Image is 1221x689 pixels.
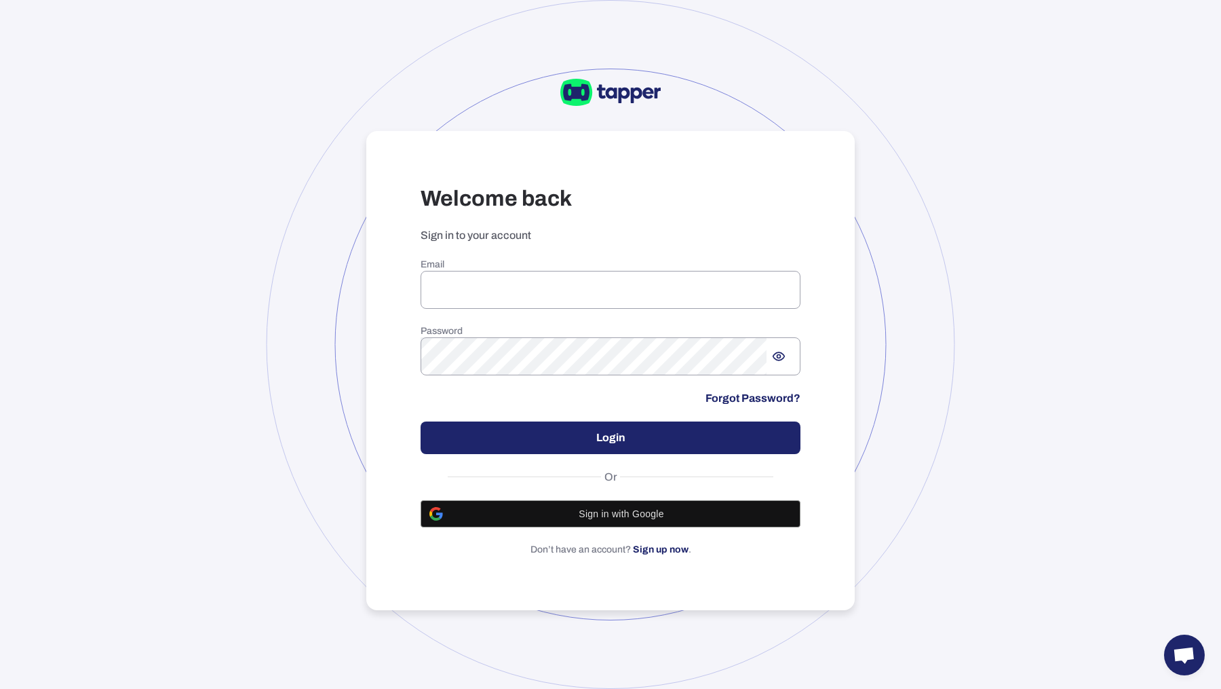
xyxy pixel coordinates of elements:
[451,508,792,519] span: Sign in with Google
[1164,635,1205,675] div: Open chat
[421,544,800,556] p: Don’t have an account? .
[421,229,800,242] p: Sign in to your account
[421,422,800,454] button: Login
[421,325,800,337] h6: Password
[705,392,800,405] a: Forgot Password?
[767,344,791,369] button: Show password
[421,185,800,212] h3: Welcome back
[601,470,621,484] span: Or
[421,259,800,271] h6: Email
[633,544,689,555] a: Sign up now
[421,500,800,527] button: Sign in with Google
